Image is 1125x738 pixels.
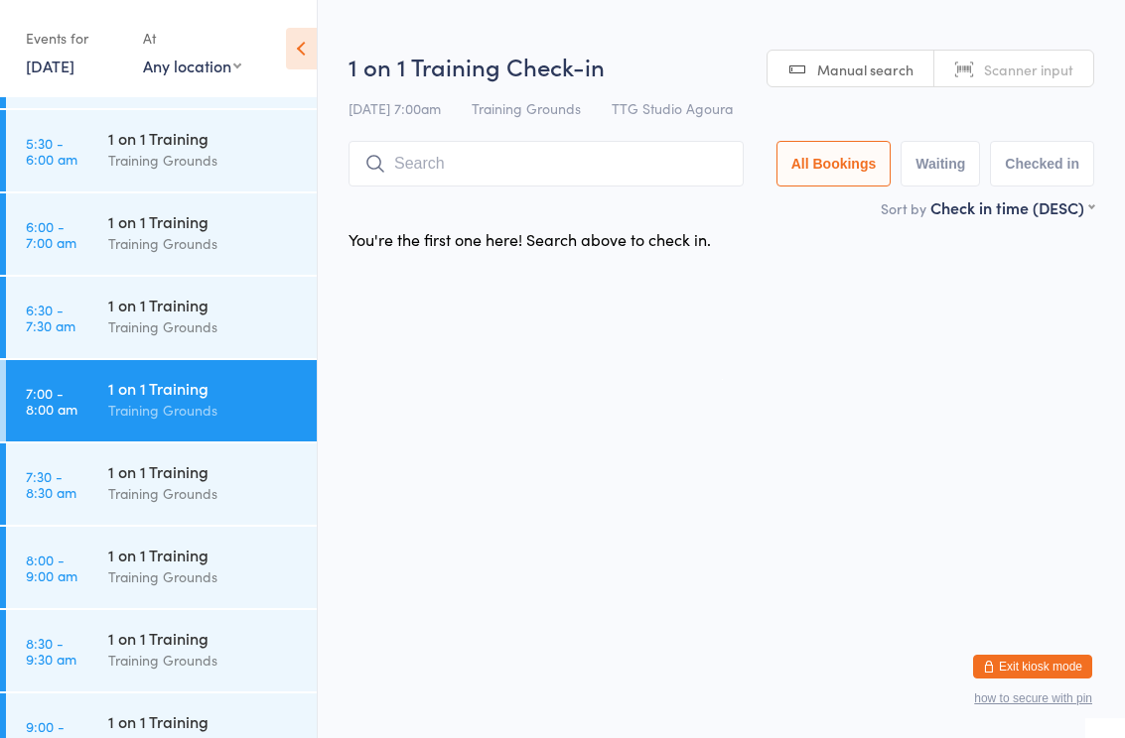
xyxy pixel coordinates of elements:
[817,60,914,79] span: Manual search
[6,527,317,608] a: 8:00 -9:00 am1 on 1 TrainingTraining Grounds
[108,315,300,338] div: Training Grounds
[108,544,300,565] div: 1 on 1 Training
[108,294,300,315] div: 1 on 1 Training
[26,218,76,250] time: 6:00 - 7:00 am
[984,60,1073,79] span: Scanner input
[930,196,1094,218] div: Check in time (DESC)
[974,691,1092,705] button: how to secure with pin
[108,710,300,732] div: 1 on 1 Training
[349,98,441,118] span: [DATE] 7:00am
[612,98,733,118] span: TTG Studio Agoura
[108,627,300,649] div: 1 on 1 Training
[108,377,300,399] div: 1 on 1 Training
[881,198,926,218] label: Sort by
[108,460,300,482] div: 1 on 1 Training
[776,141,892,186] button: All Bookings
[143,55,241,76] div: Any location
[108,565,300,588] div: Training Grounds
[108,232,300,255] div: Training Grounds
[6,360,317,441] a: 7:00 -8:00 am1 on 1 TrainingTraining Grounds
[973,655,1092,678] button: Exit kiosk mode
[349,228,711,250] div: You're the first one here! Search above to check in.
[143,22,241,55] div: At
[26,55,74,76] a: [DATE]
[6,193,317,275] a: 6:00 -7:00 am1 on 1 TrainingTraining Grounds
[26,385,77,417] time: 7:00 - 8:00 am
[6,443,317,525] a: 7:30 -8:30 am1 on 1 TrainingTraining Grounds
[6,110,317,191] a: 5:30 -6:00 am1 on 1 TrainingTraining Grounds
[108,127,300,149] div: 1 on 1 Training
[26,635,76,667] time: 8:30 - 9:30 am
[990,141,1094,186] button: Checked in
[349,50,1094,82] h2: 1 on 1 Training Check-in
[349,141,744,186] input: Search
[6,277,317,358] a: 6:30 -7:30 am1 on 1 TrainingTraining Grounds
[108,649,300,672] div: Training Grounds
[108,399,300,422] div: Training Grounds
[6,610,317,691] a: 8:30 -9:30 am1 on 1 TrainingTraining Grounds
[26,22,123,55] div: Events for
[26,552,77,583] time: 8:00 - 9:00 am
[108,149,300,172] div: Training Grounds
[26,135,77,167] time: 5:30 - 6:00 am
[472,98,581,118] span: Training Grounds
[108,210,300,232] div: 1 on 1 Training
[108,482,300,505] div: Training Grounds
[26,468,76,500] time: 7:30 - 8:30 am
[26,302,75,333] time: 6:30 - 7:30 am
[901,141,980,186] button: Waiting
